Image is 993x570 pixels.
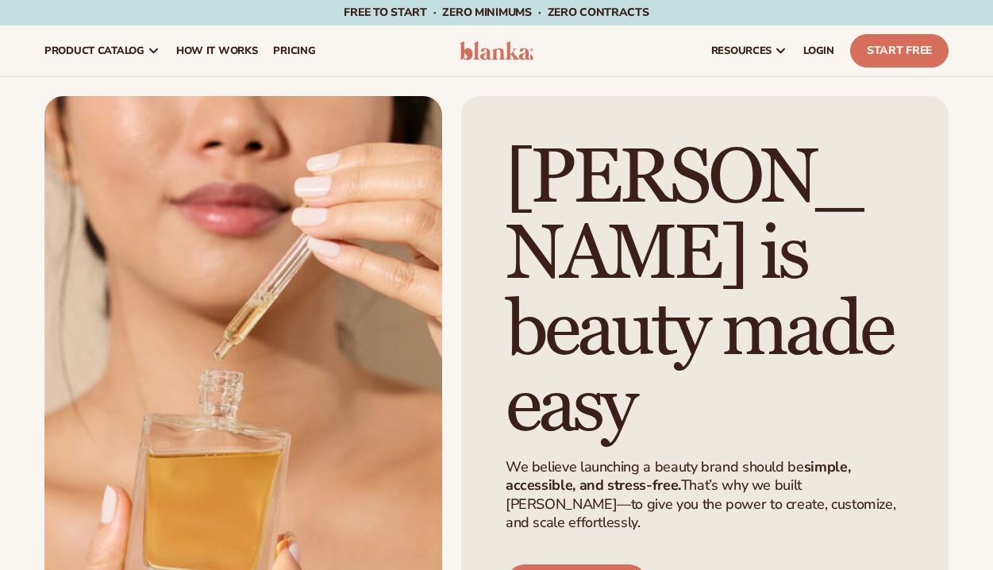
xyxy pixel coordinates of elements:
a: pricing [265,25,323,76]
a: resources [703,25,795,76]
h1: [PERSON_NAME] is beauty made easy [506,141,904,445]
span: product catalog [44,44,144,57]
p: We believe launching a beauty brand should be That’s why we built [PERSON_NAME]—to give you the p... [506,458,904,533]
span: Free to start · ZERO minimums · ZERO contracts [344,5,649,20]
img: logo [460,41,534,60]
a: LOGIN [795,25,842,76]
a: Start Free [850,34,949,67]
a: product catalog [37,25,168,76]
strong: simple, accessible, and stress-free. [506,457,850,495]
span: resources [711,44,772,57]
span: How It Works [176,44,258,57]
span: LOGIN [803,44,834,57]
a: How It Works [168,25,266,76]
span: pricing [273,44,315,57]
